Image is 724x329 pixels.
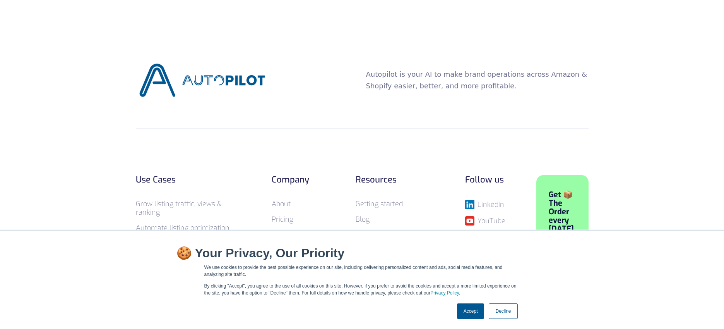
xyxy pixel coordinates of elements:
[204,282,520,296] p: By clicking "Accept", you agree to the use of all cookies on this site. However, if you prefer to...
[136,223,229,233] a: Automate listing optimization‍‍
[176,246,548,260] h2: 🍪 Your Privacy, Our Priority
[272,199,291,208] a: About
[549,191,576,250] div: Get 📦 The Order every [DATE] - Sign up .
[272,175,325,184] div: Company
[356,175,434,184] div: Resources
[457,303,484,319] a: Accept
[204,264,520,278] p: We use cookies to provide the best possible experience on our site, including delivering personal...
[465,216,505,226] a: YouTube
[136,199,222,217] a: Grow listing traffic, views & ranking
[356,199,403,208] a: Getting started
[136,175,241,184] div: Use Cases
[430,290,459,296] a: Privacy Policy
[465,200,505,209] a: LinkedIn
[356,215,370,224] a: Blog
[478,217,505,225] div: YouTube
[478,201,504,208] div: LinkedIn
[489,303,517,319] a: Decline
[465,175,505,184] div: Follow us
[272,215,293,224] a: Pricing
[366,69,589,92] p: Autopilot is your AI to make brand operations across Amazon & Shopify easier, better, and more pr...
